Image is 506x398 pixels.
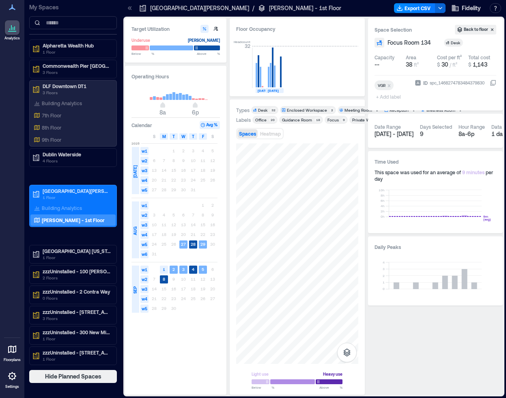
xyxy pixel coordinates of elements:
[236,107,250,113] div: Types
[43,275,111,281] p: 2 Floors
[255,117,267,123] div: Office
[159,109,166,116] span: 8a
[181,242,186,247] text: 27
[153,133,155,140] span: S
[43,254,111,261] p: 1 Floor
[388,39,441,47] button: Focus Room 134
[319,385,342,390] span: Above %
[43,89,111,96] p: 3 Floors
[468,62,471,67] span: $
[2,366,22,392] a: Settings
[388,39,431,47] span: Focus Room 134
[45,372,101,381] span: Hide Planned Spaces
[131,51,154,56] span: Below %
[140,305,149,313] span: w5
[383,274,385,278] tspan: 2
[43,83,111,89] p: DLF Downtown DT1
[375,169,497,182] div: This space was used for an average of per day
[237,129,258,138] button: Spaces
[468,54,490,61] div: Total cost
[258,129,282,138] button: Heatmap
[43,288,111,295] p: zzzUninstalled - 2 Contra Way
[140,211,149,219] span: w2
[43,356,111,362] p: 1 Floor
[202,267,204,272] text: 5
[375,26,455,34] h3: Space Selection
[172,133,175,140] span: T
[449,2,483,15] button: Fidelity
[29,370,117,383] button: Hide Planned Spaces
[43,194,111,201] p: 1 Floor
[236,117,251,123] div: Labels
[140,240,149,249] span: w5
[43,69,111,76] p: 3 Floors
[43,335,111,342] p: 1 Floor
[140,176,149,184] span: w4
[375,243,497,251] h3: Daily Peaks
[43,268,111,275] p: zzzUninstalled - 100 [PERSON_NAME]
[29,3,117,11] p: My Spaces
[200,242,205,247] text: 29
[192,109,199,116] span: 6p
[352,117,373,123] div: Private WS
[4,357,21,362] p: Floorplans
[140,201,149,210] span: w1
[381,204,385,208] tspan: 4h
[4,36,20,41] p: Analytics
[200,121,220,129] button: Avg %
[345,107,372,113] div: Meeting Room
[268,89,279,93] text: [DATE]
[383,287,385,291] tspan: 0
[42,112,61,119] p: 7th Floor
[375,61,403,69] button: --
[329,108,334,112] div: 2
[43,329,111,335] p: zzzUninstalled - 300 New Millennium
[444,39,473,47] button: Desk
[42,205,82,211] p: Building Analytics
[131,36,150,44] div: Underuse
[1,340,23,365] a: Floorplans
[406,61,412,68] span: 38
[181,133,185,140] span: W
[172,267,175,272] text: 2
[42,100,82,106] p: Building Analytics
[191,242,196,247] text: 28
[132,286,138,294] span: SEP
[437,62,440,67] span: $
[381,199,385,203] tspan: 6h
[327,117,339,123] div: Focus
[258,107,267,113] div: Desk
[132,165,138,178] span: [DATE]
[375,54,394,61] div: Capacity
[414,62,419,67] span: ft²
[379,188,385,192] tspan: 10h
[269,4,341,12] p: [PERSON_NAME] - 1st Floor
[381,215,385,219] tspan: 0h
[385,82,394,88] div: Remove VGR
[420,123,452,130] div: Days Selected
[462,169,484,175] span: 9 minutes
[197,51,220,56] span: Above %
[192,133,194,140] span: T
[383,260,385,264] tspan: 4
[383,267,385,271] tspan: 3
[394,3,435,13] button: Export CSV
[140,186,149,194] span: w5
[42,124,61,131] p: 8th Floor
[375,61,379,69] span: --
[43,151,111,158] p: Dublin Waterside
[43,49,111,55] p: 1 Floor
[323,370,342,378] div: Heavy use
[202,133,204,140] span: F
[5,384,19,389] p: Settings
[182,267,185,272] text: 3
[162,133,166,140] span: M
[406,54,416,61] div: Area
[192,267,194,272] text: 4
[459,123,485,130] div: Hour Range
[131,25,220,33] h3: Target Utilization
[252,370,269,378] div: Light use
[252,385,274,390] span: Below %
[42,136,61,143] p: 9th Floor
[450,62,457,67] span: / ft²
